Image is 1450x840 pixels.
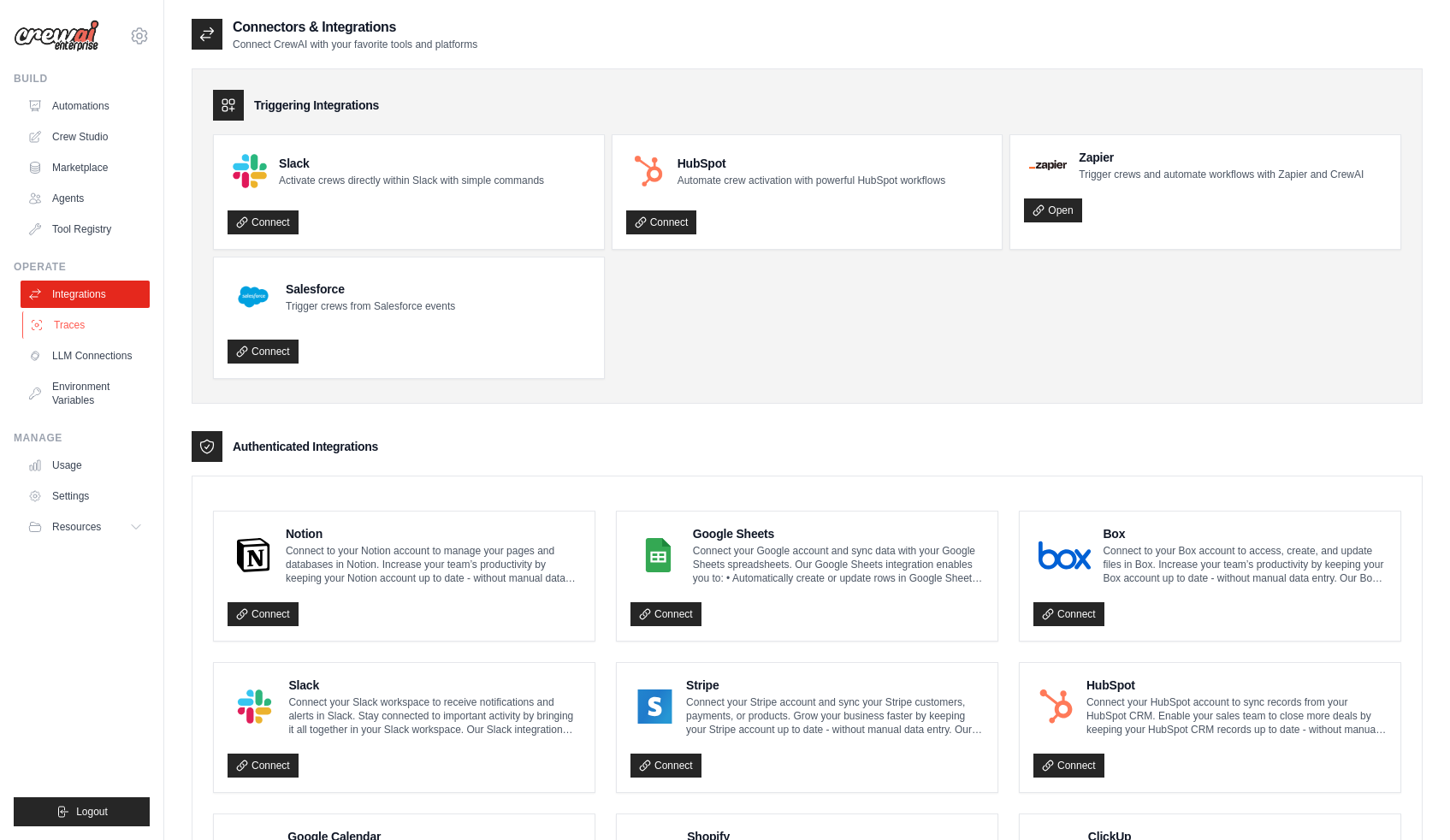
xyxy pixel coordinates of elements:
img: Box Logo [1039,538,1091,572]
button: Resources [21,513,150,541]
h4: Box [1103,525,1387,542]
p: Trigger crews from Salesforce events [286,299,455,313]
h4: Stripe [686,677,984,694]
p: Connect your Slack workspace to receive notifications and alerts in Slack. Stay connected to impo... [288,695,581,736]
a: Connect [1033,754,1104,778]
a: Connect [228,340,299,364]
p: Connect to your Box account to access, create, and update files in Box. Increase your team’s prod... [1103,544,1387,585]
a: Connect [630,602,701,626]
a: Connect [228,754,299,778]
h4: HubSpot [1086,677,1387,694]
a: Connect [228,210,299,234]
p: Trigger crews and automate workflows with Zapier and CrewAI [1079,168,1364,181]
a: Traces [22,311,151,339]
p: Connect your Google account and sync data with your Google Sheets spreadsheets. Our Google Sheets... [693,544,984,585]
a: Automations [21,92,150,120]
h4: Slack [288,677,581,694]
h4: Google Sheets [693,525,984,542]
a: Tool Registry [21,216,150,243]
p: Automate crew activation with powerful HubSpot workflows [678,174,945,187]
div: Build [14,72,150,86]
h4: Zapier [1079,149,1364,166]
img: HubSpot Logo [631,154,666,188]
img: Salesforce Logo [233,276,274,317]
a: Connect [228,602,299,626]
img: Zapier Logo [1029,160,1067,170]
p: Connect your HubSpot account to sync records from your HubSpot CRM. Enable your sales team to clo... [1086,695,1387,736]
div: Manage [14,431,150,445]
h2: Connectors & Integrations [233,17,477,38]
img: Google Sheets Logo [636,538,681,572]
a: Usage [21,452,150,479]
p: Connect to your Notion account to manage your pages and databases in Notion. Increase your team’s... [286,544,581,585]
h4: Slack [279,155,544,172]
h3: Triggering Integrations [254,97,379,114]
a: Agents [21,185,150,212]
p: Activate crews directly within Slack with simple commands [279,174,544,187]
img: HubSpot Logo [1039,689,1074,724]
span: Logout [76,805,108,819]
img: Slack Logo [233,154,267,188]
a: Marketplace [21,154,150,181]
div: Operate [14,260,150,274]
h3: Authenticated Integrations [233,438,378,455]
a: Crew Studio [21,123,150,151]
a: Connect [630,754,701,778]
img: Slack Logo [233,689,276,724]
a: Open [1024,198,1081,222]
a: Integrations [21,281,150,308]
p: Connect your Stripe account and sync your Stripe customers, payments, or products. Grow your busi... [686,695,984,736]
span: Resources [52,520,101,534]
a: Environment Variables [21,373,150,414]
img: Logo [14,20,99,52]
a: LLM Connections [21,342,150,370]
img: Stripe Logo [636,689,674,724]
a: Connect [1033,602,1104,626]
img: Notion Logo [233,538,274,572]
h4: Notion [286,525,581,542]
h4: Salesforce [286,281,455,298]
a: Settings [21,482,150,510]
button: Logout [14,797,150,826]
p: Connect CrewAI with your favorite tools and platforms [233,38,477,51]
a: Connect [626,210,697,234]
h4: HubSpot [678,155,945,172]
